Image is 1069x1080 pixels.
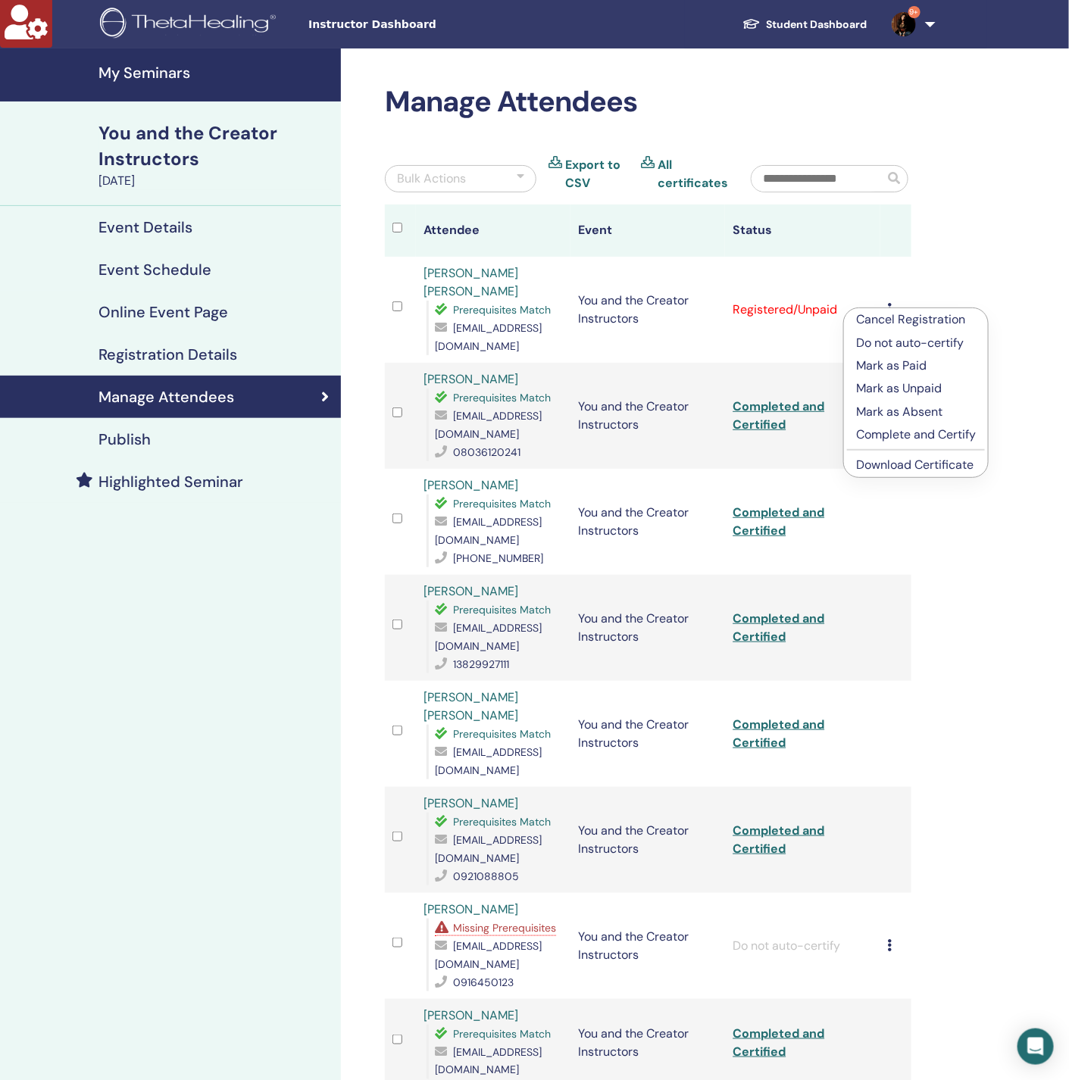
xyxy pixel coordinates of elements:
span: Prerequisites Match [453,815,551,829]
h4: Event Details [98,218,192,236]
a: Completed and Certified [733,610,824,645]
div: [DATE] [98,172,332,190]
td: You and the Creator Instructors [570,257,725,363]
a: Completed and Certified [733,716,824,751]
a: [PERSON_NAME] [424,901,518,917]
span: Prerequisites Match [453,727,551,741]
span: 9+ [908,6,921,18]
th: Attendee [416,204,570,257]
h4: Online Event Page [98,303,228,321]
h4: Publish [98,430,151,448]
div: Open Intercom Messenger [1017,1028,1054,1065]
td: You and the Creator Instructors [570,363,725,469]
img: logo.png [100,8,281,42]
h4: Highlighted Seminar [98,473,243,491]
span: Instructor Dashboard [308,17,536,33]
p: Mark as Unpaid [856,379,976,398]
img: graduation-cap-white.svg [742,17,761,30]
h4: Event Schedule [98,261,211,279]
td: You and the Creator Instructors [570,681,725,787]
div: You and the Creator Instructors [98,120,332,172]
span: [EMAIL_ADDRESS][DOMAIN_NAME] [435,939,542,971]
a: [PERSON_NAME] [PERSON_NAME] [424,265,518,299]
td: You and the Creator Instructors [570,893,725,999]
a: All certificates [658,156,728,192]
p: Do not auto-certify [856,334,976,352]
div: Bulk Actions [397,170,466,188]
h4: Registration Details [98,345,237,364]
p: Complete and Certify [856,426,976,444]
a: Completed and Certified [733,398,824,432]
th: Event [570,204,725,257]
a: [PERSON_NAME] [424,795,518,811]
img: default.jpg [892,12,916,36]
a: Completed and Certified [733,504,824,538]
span: 0916450123 [453,975,514,989]
a: You and the Creator Instructors[DATE] [89,120,341,190]
p: Mark as Paid [856,357,976,375]
h4: My Seminars [98,64,332,82]
a: [PERSON_NAME] [424,1007,518,1023]
h4: Manage Attendees [98,388,234,406]
a: Export to CSV [565,156,629,192]
a: Student Dashboard [730,11,880,39]
span: Prerequisites Match [453,603,551,616]
span: [EMAIL_ADDRESS][DOMAIN_NAME] [435,745,542,777]
a: [PERSON_NAME] [424,477,518,493]
span: [EMAIL_ADDRESS][DOMAIN_NAME] [435,409,542,441]
span: [EMAIL_ADDRESS][DOMAIN_NAME] [435,515,542,547]
a: [PERSON_NAME] [PERSON_NAME] [424,689,518,723]
td: You and the Creator Instructors [570,787,725,893]
span: 13829927111 [453,657,509,671]
span: [EMAIL_ADDRESS][DOMAIN_NAME] [435,321,542,353]
h2: Manage Attendees [385,85,911,120]
p: Mark as Absent [856,403,976,421]
span: Prerequisites Match [453,303,551,317]
td: You and the Creator Instructors [570,575,725,681]
p: Cancel Registration [856,311,976,329]
th: Status [725,204,880,257]
span: Prerequisites Match [453,391,551,404]
span: 08036120241 [453,445,520,459]
span: Prerequisites Match [453,497,551,510]
td: You and the Creator Instructors [570,469,725,575]
span: [PHONE_NUMBER] [453,551,543,565]
span: 0921088805 [453,869,519,883]
a: Completed and Certified [733,1025,824,1060]
span: [EMAIL_ADDRESS][DOMAIN_NAME] [435,833,542,865]
a: [PERSON_NAME] [424,371,518,387]
span: [EMAIL_ADDRESS][DOMAIN_NAME] [435,621,542,653]
span: Prerequisites Match [453,1027,551,1041]
a: Completed and Certified [733,822,824,857]
a: Download Certificate [856,457,974,473]
a: [PERSON_NAME] [424,583,518,599]
span: [EMAIL_ADDRESS][DOMAIN_NAME] [435,1045,542,1077]
span: Missing Prerequisites [453,921,556,935]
